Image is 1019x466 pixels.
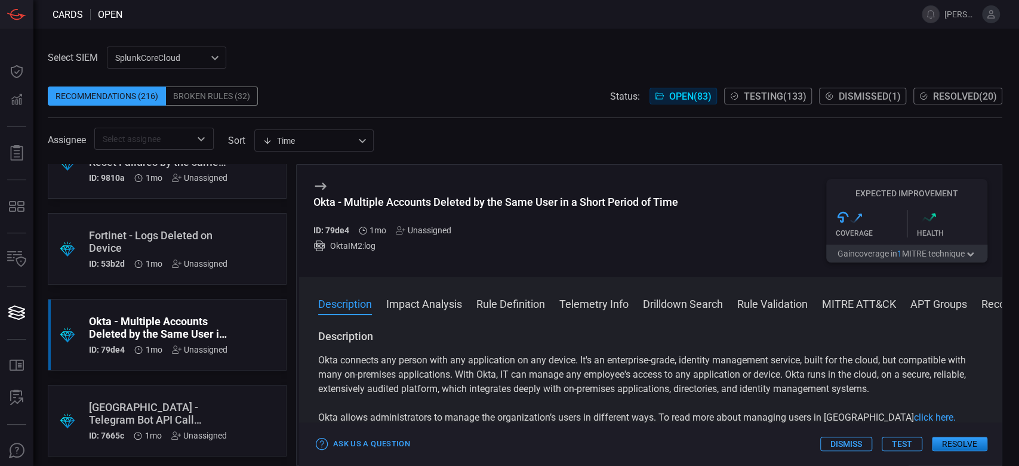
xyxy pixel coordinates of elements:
span: 1 [897,249,902,258]
div: Unassigned [172,259,227,269]
div: Unassigned [396,226,451,235]
span: Open ( 83 ) [669,91,712,102]
span: Jun 30, 2025 2:24 AM [370,226,386,235]
div: Unassigned [171,431,227,440]
button: Gaincoverage in1MITRE technique [826,245,987,263]
span: Testing ( 133 ) [744,91,806,102]
h5: ID: 9810a [89,173,125,183]
input: Select assignee [98,131,190,146]
div: Fortinet - Logs Deleted on Device [89,229,227,254]
button: Resolved(20) [913,88,1002,104]
button: Inventory [2,245,31,274]
button: Dismiss [820,437,872,451]
button: Dashboard [2,57,31,86]
div: Okta - Multiple Accounts Deleted by the Same User in a Short Period of Time [313,196,678,208]
span: Dismissed ( 1 ) [839,91,901,102]
button: Rule Validation [737,296,808,310]
button: ALERT ANALYSIS [2,384,31,412]
button: Cards [2,298,31,327]
button: Test [882,437,922,451]
button: Description [318,296,372,310]
button: Ask Us a Question [313,435,413,453]
h3: Description [318,329,983,344]
span: Assignee [48,134,86,146]
button: Rule Catalog [2,351,31,380]
label: sort [228,135,245,146]
button: Impact Analysis [386,296,462,310]
button: Reports [2,139,31,168]
button: APT Groups [910,296,967,310]
button: MITRE ATT&CK [822,296,896,310]
h5: Expected Improvement [826,189,987,198]
button: Drilldown Search [643,296,723,310]
p: SplunkCoreCloud [115,52,207,64]
div: OktaIM2:log [313,240,678,252]
button: Ask Us A Question [2,437,31,465]
button: Telemetry Info [559,296,629,310]
span: Resolved ( 20 ) [933,91,997,102]
h5: ID: 79de4 [89,345,125,354]
h5: ID: 79de4 [313,226,349,235]
button: Detections [2,86,31,115]
span: Jun 30, 2025 2:24 AM [146,259,162,269]
button: MITRE - Detection Posture [2,192,31,221]
label: Select SIEM [48,52,98,63]
span: open [98,9,122,20]
p: Okta connects any person with any application on any device. It's an enterprise-grade, identity m... [318,353,983,396]
div: Unassigned [172,173,227,183]
div: Okta - Multiple Accounts Deleted by the Same User in a Short Period of Time [89,315,227,340]
div: Health [917,229,988,237]
div: Recommendations (216) [48,87,166,106]
h5: ID: 7665c [89,431,124,440]
p: Okta allows administrators to manage the organization’s users in different ways. To read more abo... [318,411,983,425]
div: Time [263,135,355,147]
a: click here. [914,412,956,423]
div: Coverage [836,229,907,237]
span: Jun 30, 2025 2:24 AM [146,345,162,354]
span: Cards [53,9,83,20]
span: Status: [610,91,640,102]
h5: ID: 53b2d [89,259,125,269]
div: Unassigned [172,345,227,354]
span: Jun 30, 2025 2:24 AM [145,431,162,440]
button: Open(83) [649,88,717,104]
button: Testing(133) [724,88,812,104]
button: Open [193,131,210,147]
span: [PERSON_NAME][EMAIL_ADDRESS][PERSON_NAME][DOMAIN_NAME] [944,10,977,19]
button: Resolve [932,437,987,451]
div: Broken Rules (32) [166,87,258,106]
span: Jul 07, 2025 1:28 AM [146,173,162,183]
button: Dismissed(1) [819,88,906,104]
div: Palo Alto - Telegram Bot API Call Detected [89,401,227,426]
button: Rule Definition [476,296,545,310]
